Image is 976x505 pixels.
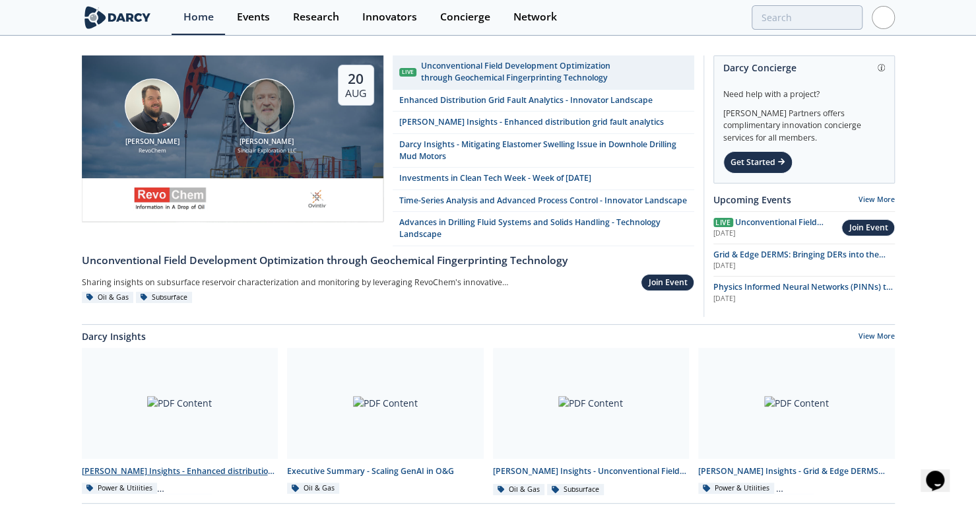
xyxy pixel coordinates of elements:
[214,137,319,147] div: [PERSON_NAME]
[859,195,895,204] a: View More
[82,253,694,269] div: Unconventional Field Development Optimization through Geochemical Fingerprinting Technology
[287,465,484,477] div: Executive Summary - Scaling GenAI in O&G
[723,56,885,79] div: Darcy Concierge
[393,168,694,189] a: Investments in Clean Tech Week - Week of [DATE]
[440,12,490,22] div: Concierge
[393,112,694,133] a: [PERSON_NAME] Insights - Enhanced distribution grid fault analytics
[713,249,895,271] a: Grid & Edge DERMS: Bringing DERs into the Control Room [DATE]
[214,147,319,155] div: Sinclair Exploration LLC
[921,452,963,492] iframe: chat widget
[77,348,283,496] a: PDF Content [PERSON_NAME] Insights - Enhanced distribution grid fault analytics Power & Utilities
[649,277,688,288] div: Join Event
[393,212,694,246] a: Advances in Drilling Fluid Systems and Solids Handling - Technology Landscape
[82,6,154,29] img: logo-wide.svg
[82,273,525,292] div: Sharing insights on subsurface reservoir characterization and monitoring by leveraging RevoChem's...
[641,274,694,292] button: Join Event
[713,218,733,227] span: Live
[293,12,339,22] div: Research
[345,87,366,100] div: Aug
[393,90,694,112] a: Enhanced Distribution Grid Fault Analytics - Innovator Landscape
[493,484,545,496] div: Oil & Gas
[282,348,488,496] a: PDF Content Executive Summary - Scaling GenAI in O&G Oil & Gas
[694,348,899,496] a: PDF Content [PERSON_NAME] Insights - Grid & Edge DERMS Integration Power & Utilities
[304,185,331,213] img: ovintiv.com.png
[239,79,294,134] img: John Sinclair
[713,294,895,304] div: [DATE]
[849,222,888,234] div: Join Event
[488,348,694,496] a: PDF Content [PERSON_NAME] Insights - Unconventional Field Development Optimization through Geoche...
[82,329,146,343] a: Darcy Insights
[421,60,687,84] div: Unconventional Field Development Optimization through Geochemical Fingerprinting Technology
[82,55,383,246] a: Bob Aylsworth [PERSON_NAME] RevoChem John Sinclair [PERSON_NAME] Sinclair Exploration LLC 20 Aug
[713,193,791,207] a: Upcoming Events
[136,292,193,304] div: Subsurface
[547,484,604,496] div: Subsurface
[82,246,694,269] a: Unconventional Field Development Optimization through Geochemical Fingerprinting Technology
[713,261,895,271] div: [DATE]
[183,12,214,22] div: Home
[713,281,895,304] a: Physics Informed Neural Networks (PINNs) to Accelerate Subsurface Scenario Analysis [DATE]
[872,6,895,29] img: Profile
[393,190,694,212] a: Time-Series Analysis and Advanced Process Control - Innovator Landscape
[125,79,180,134] img: Bob Aylsworth
[878,64,885,71] img: information.svg
[723,79,885,100] div: Need help with a project?
[82,483,158,494] div: Power & Utilities
[82,465,278,477] div: [PERSON_NAME] Insights - Enhanced distribution grid fault analytics
[100,137,205,147] div: [PERSON_NAME]
[752,5,862,30] input: Advanced Search
[393,134,694,168] a: Darcy Insights - Mitigating Elastomer Swelling Issue in Downhole Drilling Mud Motors
[713,281,893,304] span: Physics Informed Neural Networks (PINNs) to Accelerate Subsurface Scenario Analysis
[133,185,207,213] img: revochem.com.png
[841,219,894,237] button: Join Event
[513,12,557,22] div: Network
[399,68,416,77] div: Live
[287,483,339,494] div: Oil & Gas
[713,217,842,239] a: Live Unconventional Field Development Optimization through Geochemical Fingerprinting Technology ...
[100,147,205,155] div: RevoChem
[713,249,886,272] span: Grid & Edge DERMS: Bringing DERs into the Control Room
[723,100,885,144] div: [PERSON_NAME] Partners offers complimentary innovation concierge services for all members.
[698,483,774,494] div: Power & Utilities
[345,70,366,87] div: 20
[493,465,690,477] div: [PERSON_NAME] Insights - Unconventional Field Development Optimization through Geochemical Finger...
[713,217,824,264] span: Unconventional Field Development Optimization through Geochemical Fingerprinting Technology
[723,151,793,174] div: Get Started
[698,465,895,477] div: [PERSON_NAME] Insights - Grid & Edge DERMS Integration
[237,12,270,22] div: Events
[362,12,417,22] div: Innovators
[82,292,134,304] div: Oil & Gas
[859,331,895,343] a: View More
[393,55,694,90] a: Live Unconventional Field Development Optimization through Geochemical Fingerprinting Technology
[713,228,842,239] div: [DATE]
